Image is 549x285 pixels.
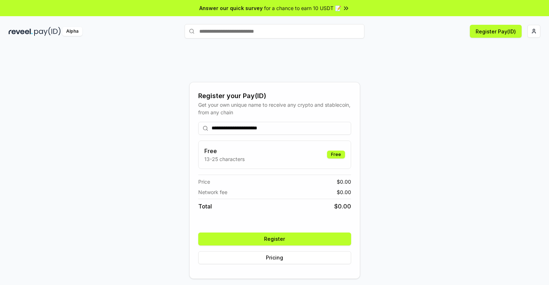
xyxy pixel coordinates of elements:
[199,4,263,12] span: Answer our quick survey
[9,27,33,36] img: reveel_dark
[34,27,61,36] img: pay_id
[327,151,345,158] div: Free
[264,4,341,12] span: for a chance to earn 10 USDT 📝
[198,233,351,245] button: Register
[198,101,351,116] div: Get your own unique name to receive any crypto and stablecoin, from any chain
[198,178,210,185] span: Price
[198,251,351,264] button: Pricing
[198,91,351,101] div: Register your Pay(ID)
[62,27,82,36] div: Alpha
[334,202,351,211] span: $ 0.00
[204,155,245,163] p: 13-25 characters
[337,178,351,185] span: $ 0.00
[198,188,227,196] span: Network fee
[470,25,522,38] button: Register Pay(ID)
[198,202,212,211] span: Total
[204,147,245,155] h3: Free
[337,188,351,196] span: $ 0.00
